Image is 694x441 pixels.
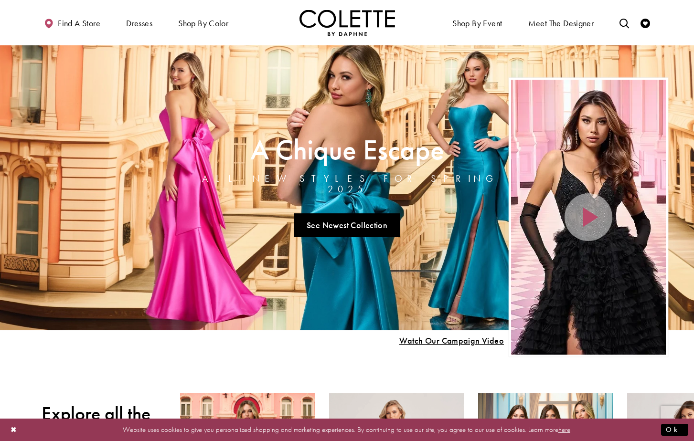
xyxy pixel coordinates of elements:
a: Find a store [42,10,103,36]
a: Meet the designer [526,10,597,36]
a: See Newest Collection A Chique Escape All New Styles For Spring 2025 [294,213,400,237]
button: Close Dialog [6,421,22,438]
ul: Slider Links [185,210,509,241]
span: Dresses [126,19,152,28]
span: Meet the designer [528,19,594,28]
span: Shop By Event [450,10,504,36]
a: Check Wishlist [638,10,652,36]
span: Shop by color [176,10,231,36]
span: Shop by color [178,19,228,28]
span: Shop By Event [452,19,502,28]
p: Website uses cookies to give you personalized shopping and marketing experiences. By continuing t... [69,423,625,436]
span: Dresses [124,10,155,36]
span: Find a store [58,19,100,28]
a: Visit Home Page [299,10,395,36]
a: Toggle search [617,10,631,36]
button: Submit Dialog [661,424,688,436]
span: Play Slide #15 Video [399,336,504,346]
img: Colette by Daphne [299,10,395,36]
a: here [558,425,570,434]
